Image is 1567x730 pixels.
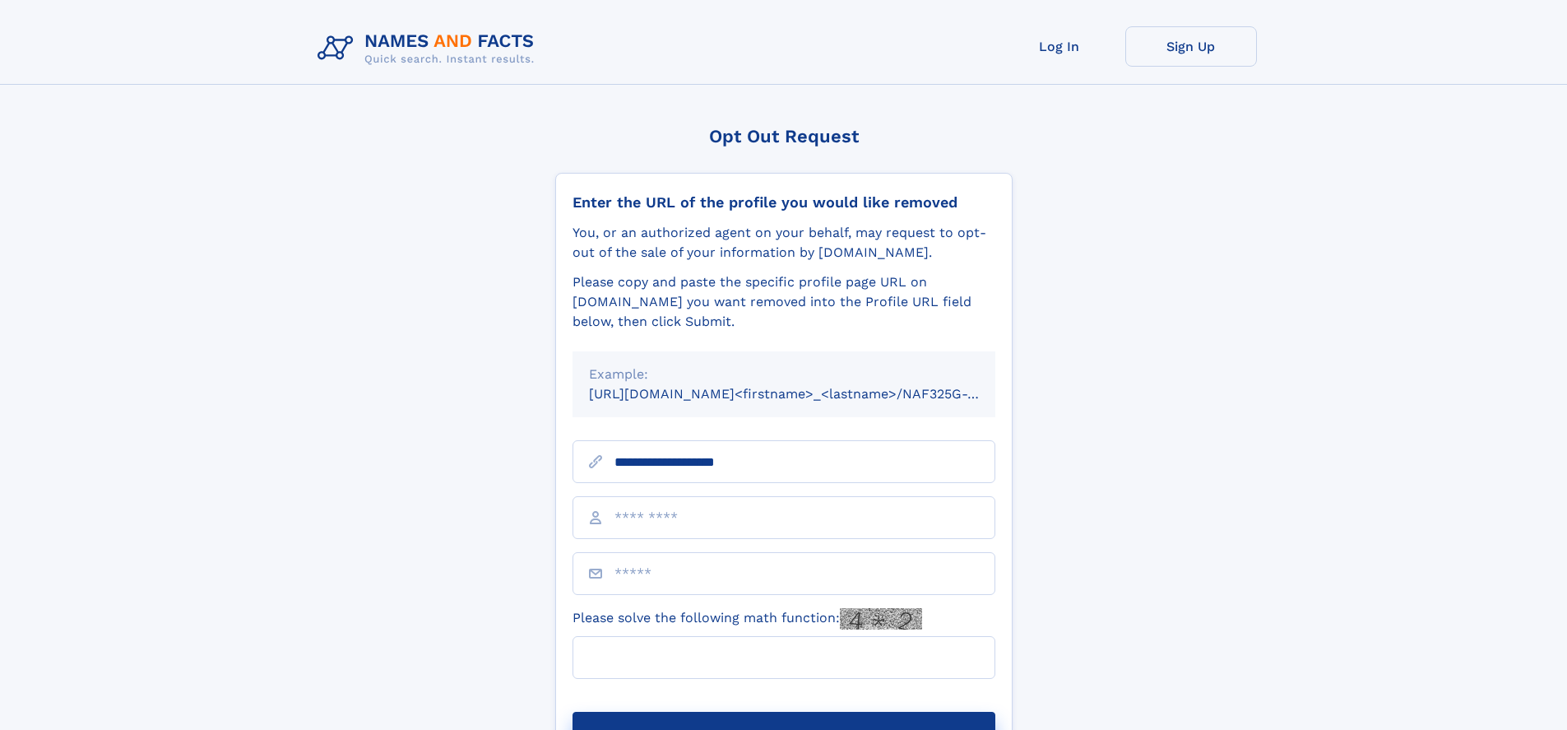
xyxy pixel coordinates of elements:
div: Please copy and paste the specific profile page URL on [DOMAIN_NAME] you want removed into the Pr... [573,272,995,332]
label: Please solve the following math function: [573,608,922,630]
a: Sign Up [1125,26,1257,67]
div: You, or an authorized agent on your behalf, may request to opt-out of the sale of your informatio... [573,223,995,263]
div: Enter the URL of the profile you would like removed [573,193,995,212]
div: Example: [589,365,979,384]
div: Opt Out Request [555,126,1013,146]
img: Logo Names and Facts [311,26,548,71]
small: [URL][DOMAIN_NAME]<firstname>_<lastname>/NAF325G-xxxxxxxx [589,386,1027,402]
a: Log In [994,26,1125,67]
